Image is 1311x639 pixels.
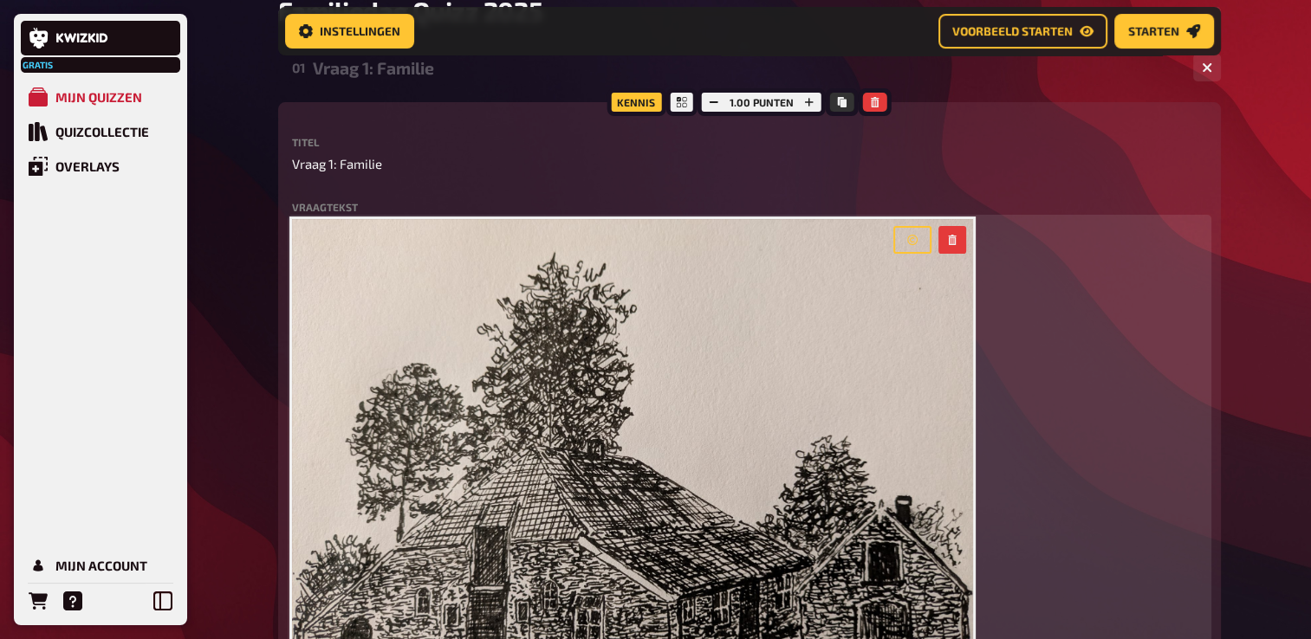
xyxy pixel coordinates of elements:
div: Mijn Account [55,558,147,573]
a: Mijn quizzen [21,80,180,114]
button: Kopiëren [830,93,854,112]
span: Vraag 1: Familie [292,154,382,174]
label: Titel [292,137,1207,147]
div: Vraag 1: Familie [313,58,1179,78]
span: Voorbeeld starten [952,25,1073,37]
div: Overlays [55,158,120,174]
span: Instellingen [320,25,400,37]
a: Bestellingen [21,584,55,618]
a: Mijn Account [21,548,180,583]
span: Gratis [23,60,54,70]
div: Quizcollectie [55,124,149,139]
a: Voorbeeld starten [938,14,1107,48]
a: Overlays [21,149,180,184]
a: Instellingen [285,14,414,48]
div: 01 [292,60,306,75]
div: Kennis [607,88,665,116]
span: Starten [1128,25,1179,37]
label: Vraagtekst [292,202,1207,212]
a: Help [55,584,90,618]
a: Quizcollectie [21,114,180,149]
a: Starten [1114,14,1214,48]
div: 1.00 punten [698,88,826,116]
div: Mijn quizzen [55,89,142,105]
